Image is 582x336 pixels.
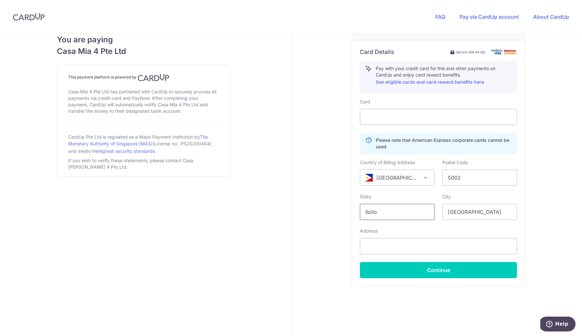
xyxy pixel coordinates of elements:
[456,49,486,55] span: Secure 256-bit SSL
[360,262,517,278] button: Continue
[68,156,219,172] div: If you wish to verify these statements, please contact Casa [PERSON_NAME] 4 Pte Ltd.
[442,159,468,166] label: Postal Code
[491,49,517,55] img: card secure
[138,74,169,81] img: CardUp
[376,137,512,150] p: Please note that American Express corporate cards cannot be used.
[68,131,219,156] div: CardUp Pte Ltd is regulated as a Major Payment Institution by (License no.: PS20200484) and meets...
[459,14,519,20] a: Pay via CardUp account
[57,34,230,46] span: You are paying
[360,194,371,200] label: State
[540,317,576,333] iframe: Opens a widget where you can find more information
[13,13,45,21] img: CardUp
[68,74,219,81] h4: This payment platform is powered by
[435,14,445,20] a: FAQ
[376,79,484,85] a: See eligible cards and card reward benefits here
[99,148,155,154] a: highest security standards
[360,159,415,166] label: Country of Billing Address
[442,170,517,186] input: Example 123456
[68,87,219,116] div: Casa Mia 4 Pte Ltd has partnered with CardUp to securely process all payments via credit card and...
[360,170,434,185] span: Philippines
[360,170,435,186] span: Philippines
[533,14,569,20] a: About CardUp
[360,228,378,234] label: Address
[365,113,512,121] iframe: Secure card payment input frame
[360,99,370,105] label: Card
[57,46,230,57] span: Casa Mia 4 Pte Ltd
[442,194,451,200] label: City
[376,65,512,86] p: Pay with your credit card for this and other payments on CardUp and enjoy card reward benefits.
[360,48,394,56] h6: Card Details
